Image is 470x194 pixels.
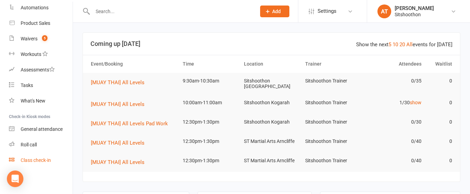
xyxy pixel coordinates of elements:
[180,133,241,149] td: 12:30pm-1:30pm
[388,41,391,48] a: 5
[302,95,363,111] td: Sitshoothon Trainer
[7,171,23,187] div: Open Intercom Messenger
[260,6,289,17] button: Add
[21,142,37,147] div: Roll call
[91,101,145,107] span: [MUAY THAI] All Levels
[9,47,73,62] a: Workouts
[21,5,49,10] div: Automations
[21,67,55,72] div: Assessments
[9,31,73,47] a: Waivers 5
[91,139,149,147] button: [MUAY THAI] All Levels
[21,83,33,88] div: Tasks
[90,40,452,47] h3: Coming up [DATE]
[241,95,302,111] td: Sitshoothon Kogarah
[21,51,41,57] div: Workouts
[91,159,145,165] span: [MUAY THAI] All Levels
[302,55,363,73] th: Trainer
[425,55,455,73] th: Waitlist
[302,133,363,149] td: Sitshoothon Trainer
[91,120,168,127] span: [MUAY THAI] All Levels Pad Work
[21,20,50,26] div: Product Sales
[363,55,425,73] th: Attendees
[425,95,455,111] td: 0
[91,119,173,128] button: [MUAY THAI] All Levels Pad Work
[395,5,434,11] div: [PERSON_NAME]
[393,41,398,48] a: 10
[241,133,302,149] td: ST Martial Arts Arncliffe
[180,95,241,111] td: 10:00am-11:00am
[9,153,73,168] a: Class kiosk mode
[91,140,145,146] span: [MUAY THAI] All Levels
[363,153,425,169] td: 0/40
[180,114,241,130] td: 12:30pm-1:30pm
[180,55,241,73] th: Time
[21,157,51,163] div: Class check-in
[410,100,421,105] a: show
[9,122,73,137] a: General attendance kiosk mode
[318,3,337,19] span: Settings
[241,73,302,95] td: Sitshoothon [GEOGRAPHIC_DATA]
[42,35,47,41] span: 5
[425,73,455,89] td: 0
[425,153,455,169] td: 0
[425,133,455,149] td: 0
[363,73,425,89] td: 0/35
[9,93,73,109] a: What's New
[21,98,45,104] div: What's New
[91,100,149,108] button: [MUAY THAI] All Levels
[9,16,73,31] a: Product Sales
[272,9,281,14] span: Add
[302,73,363,89] td: Sitshoothon Trainer
[9,62,73,78] a: Assessments
[241,153,302,169] td: ST Martial Arts Arncliffe
[91,158,149,166] button: [MUAY THAI] All Levels
[395,11,434,18] div: Sitshoothon
[9,137,73,153] a: Roll call
[302,114,363,130] td: Sitshoothon Trainer
[180,153,241,169] td: 12:30pm-1:30pm
[88,55,180,73] th: Event/Booking
[90,7,251,16] input: Search...
[302,153,363,169] td: Sitshoothon Trainer
[21,36,38,41] div: Waivers
[377,4,391,18] div: AT
[180,73,241,89] td: 9:30am-10:30am
[363,133,425,149] td: 0/40
[363,95,425,111] td: 1/30
[91,78,149,87] button: [MUAY THAI] All Levels
[21,126,63,132] div: General attendance
[399,41,405,48] a: 20
[356,40,452,49] div: Show the next events for [DATE]
[425,114,455,130] td: 0
[9,78,73,93] a: Tasks
[406,41,413,48] a: All
[363,114,425,130] td: 0/30
[241,55,302,73] th: Location
[91,79,145,86] span: [MUAY THAI] All Levels
[241,114,302,130] td: Sitshoothon Kogarah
